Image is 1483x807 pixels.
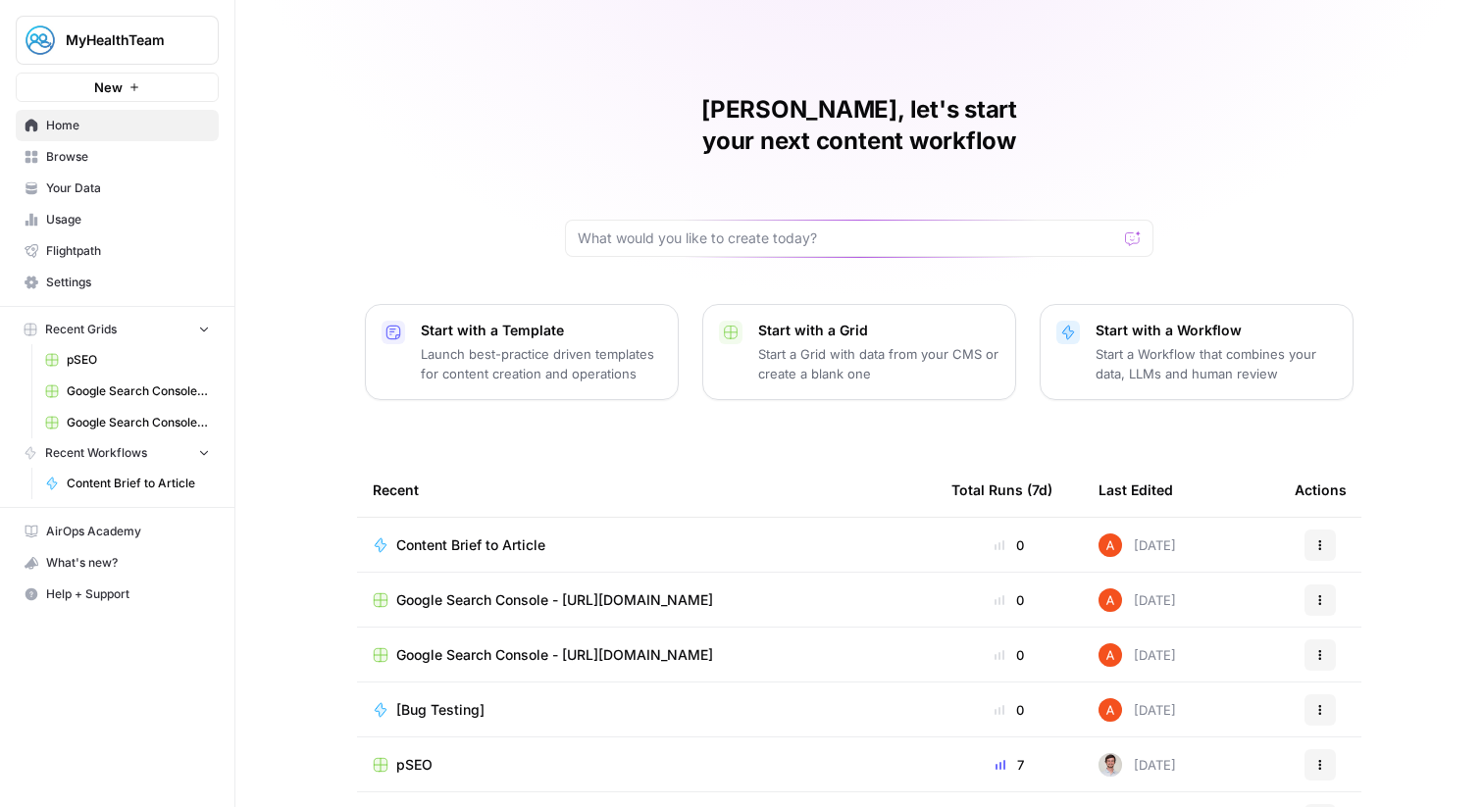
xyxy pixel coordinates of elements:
p: Launch best-practice driven templates for content creation and operations [421,344,662,383]
a: Content Brief to Article [373,535,920,555]
span: Flightpath [46,242,210,260]
a: Google Search Console - [URL][DOMAIN_NAME] [373,645,920,665]
span: Browse [46,148,210,166]
a: Google Search Console - [URL][DOMAIN_NAME] [373,590,920,610]
img: cje7zb9ux0f2nqyv5qqgv3u0jxek [1099,533,1122,557]
button: New [16,73,219,102]
div: 0 [951,590,1067,610]
div: Actions [1295,463,1347,517]
a: Usage [16,204,219,235]
button: Start with a TemplateLaunch best-practice driven templates for content creation and operations [365,304,679,400]
a: Settings [16,267,219,298]
button: Start with a GridStart a Grid with data from your CMS or create a blank one [702,304,1016,400]
span: MyHealthTeam [66,30,184,50]
button: What's new? [16,547,219,579]
a: Flightpath [16,235,219,267]
a: Browse [16,141,219,173]
button: Help + Support [16,579,219,610]
div: Total Runs (7d) [951,463,1052,517]
div: 7 [951,755,1067,775]
div: [DATE] [1099,533,1176,557]
p: Start with a Template [421,321,662,340]
button: Recent Grids [16,315,219,344]
a: Home [16,110,219,141]
p: Start a Workflow that combines your data, LLMs and human review [1096,344,1337,383]
span: Content Brief to Article [67,475,210,492]
img: cje7zb9ux0f2nqyv5qqgv3u0jxek [1099,643,1122,667]
div: Recent [373,463,920,517]
span: Your Data [46,179,210,197]
span: New [94,77,123,97]
span: Google Search Console - [URL][DOMAIN_NAME] [396,645,713,665]
p: Start a Grid with data from your CMS or create a blank one [758,344,999,383]
span: AirOps Academy [46,523,210,540]
input: What would you like to create today? [578,228,1117,248]
span: Help + Support [46,585,210,603]
a: pSEO [373,755,920,775]
button: Workspace: MyHealthTeam [16,16,219,65]
span: Google Search Console - [URL][DOMAIN_NAME] [396,590,713,610]
a: Content Brief to Article [36,468,219,499]
p: Start with a Grid [758,321,999,340]
a: [Bug Testing] [373,700,920,720]
img: MyHealthTeam Logo [23,23,58,58]
a: pSEO [36,344,219,376]
span: Usage [46,211,210,228]
div: [DATE] [1099,643,1176,667]
a: AirOps Academy [16,516,219,547]
span: Recent Grids [45,321,117,338]
span: Google Search Console - [URL][DOMAIN_NAME] [67,382,210,400]
span: Google Search Console - [URL][DOMAIN_NAME] [67,414,210,431]
a: Google Search Console - [URL][DOMAIN_NAME] [36,376,219,407]
span: Settings [46,274,210,291]
span: Content Brief to Article [396,535,545,555]
span: pSEO [396,755,433,775]
div: [DATE] [1099,753,1176,777]
div: 0 [951,645,1067,665]
div: Last Edited [1099,463,1173,517]
span: Recent Workflows [45,444,147,462]
p: Start with a Workflow [1096,321,1337,340]
div: What's new? [17,548,218,578]
a: Google Search Console - [URL][DOMAIN_NAME] [36,407,219,438]
button: Start with a WorkflowStart a Workflow that combines your data, LLMs and human review [1040,304,1354,400]
img: cje7zb9ux0f2nqyv5qqgv3u0jxek [1099,698,1122,722]
span: pSEO [67,351,210,369]
div: [DATE] [1099,698,1176,722]
div: [DATE] [1099,588,1176,612]
img: cje7zb9ux0f2nqyv5qqgv3u0jxek [1099,588,1122,612]
h1: [PERSON_NAME], let's start your next content workflow [565,94,1153,157]
img: tdmuw9wfe40fkwq84phcceuazoww [1099,753,1122,777]
span: [Bug Testing] [396,700,485,720]
a: Your Data [16,173,219,204]
span: Home [46,117,210,134]
div: 0 [951,700,1067,720]
div: 0 [951,535,1067,555]
button: Recent Workflows [16,438,219,468]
